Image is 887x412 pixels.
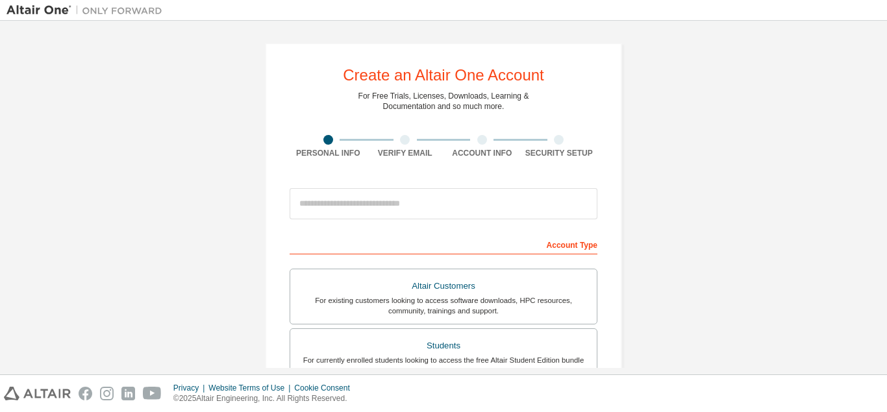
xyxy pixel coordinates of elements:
[298,277,589,295] div: Altair Customers
[343,67,544,83] div: Create an Altair One Account
[4,387,71,400] img: altair_logo.svg
[6,4,169,17] img: Altair One
[298,355,589,376] div: For currently enrolled students looking to access the free Altair Student Edition bundle and all ...
[143,387,162,400] img: youtube.svg
[79,387,92,400] img: facebook.svg
[100,387,114,400] img: instagram.svg
[294,383,357,393] div: Cookie Consent
[298,337,589,355] div: Students
[208,383,294,393] div: Website Terms of Use
[521,148,598,158] div: Security Setup
[358,91,529,112] div: For Free Trials, Licenses, Downloads, Learning & Documentation and so much more.
[290,148,367,158] div: Personal Info
[367,148,444,158] div: Verify Email
[173,383,208,393] div: Privacy
[298,295,589,316] div: For existing customers looking to access software downloads, HPC resources, community, trainings ...
[290,234,597,254] div: Account Type
[443,148,521,158] div: Account Info
[121,387,135,400] img: linkedin.svg
[173,393,358,404] p: © 2025 Altair Engineering, Inc. All Rights Reserved.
